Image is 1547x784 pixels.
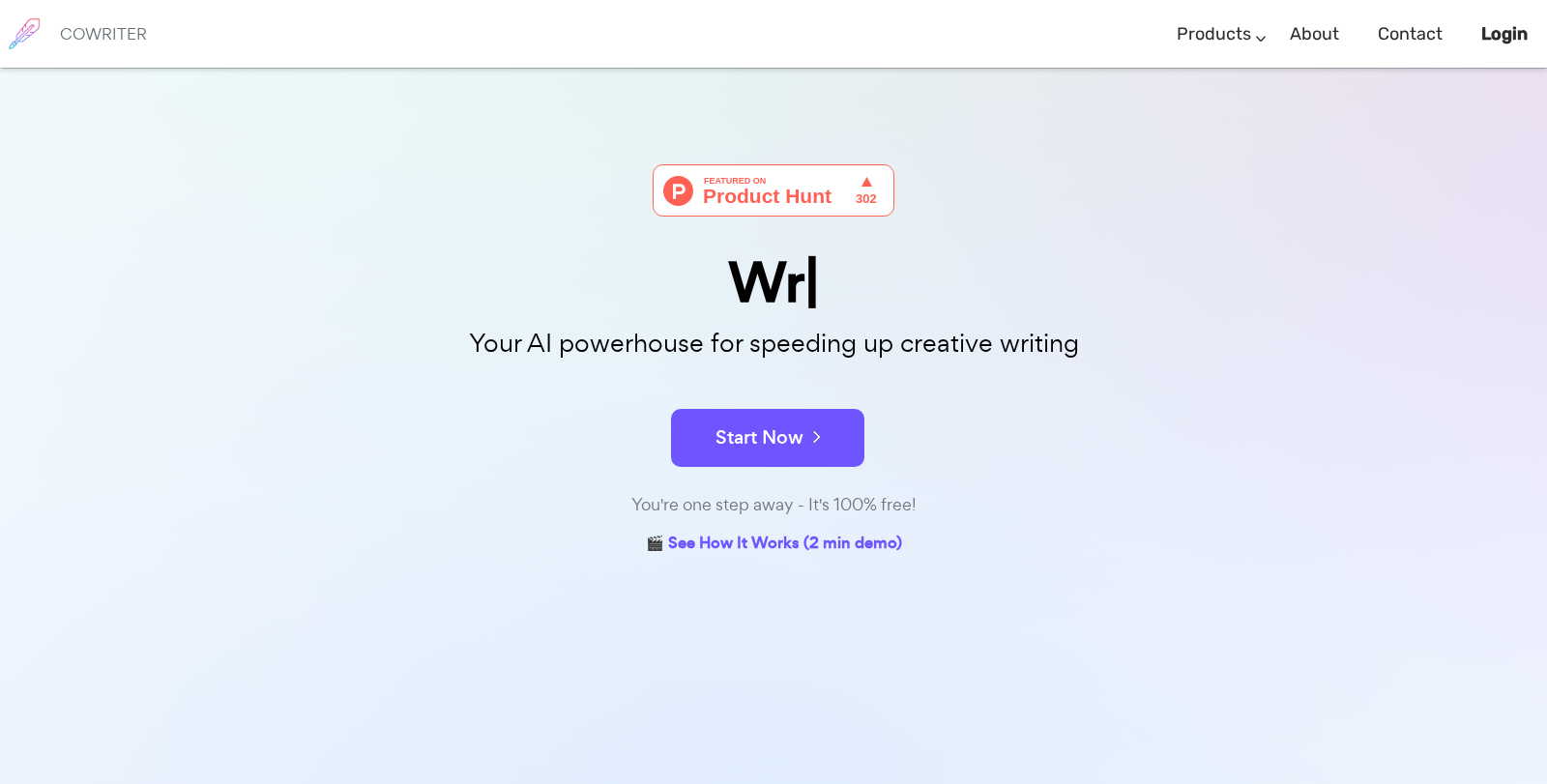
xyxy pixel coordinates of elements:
[646,530,902,560] a: 🎬 See How It Works (2 min demo)
[1378,6,1443,63] a: Contact
[653,164,894,217] img: Cowriter - Your AI buddy for speeding up creative writing | Product Hunt
[1290,6,1339,63] a: About
[290,255,1257,310] div: Wr
[60,25,147,43] h6: COWRITER
[1481,23,1528,44] b: Login
[290,491,1257,519] div: You're one step away - It's 100% free!
[671,409,864,467] button: Start Now
[290,323,1257,364] p: Your AI powerhouse for speeding up creative writing
[1481,6,1528,63] a: Login
[1177,6,1251,63] a: Products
